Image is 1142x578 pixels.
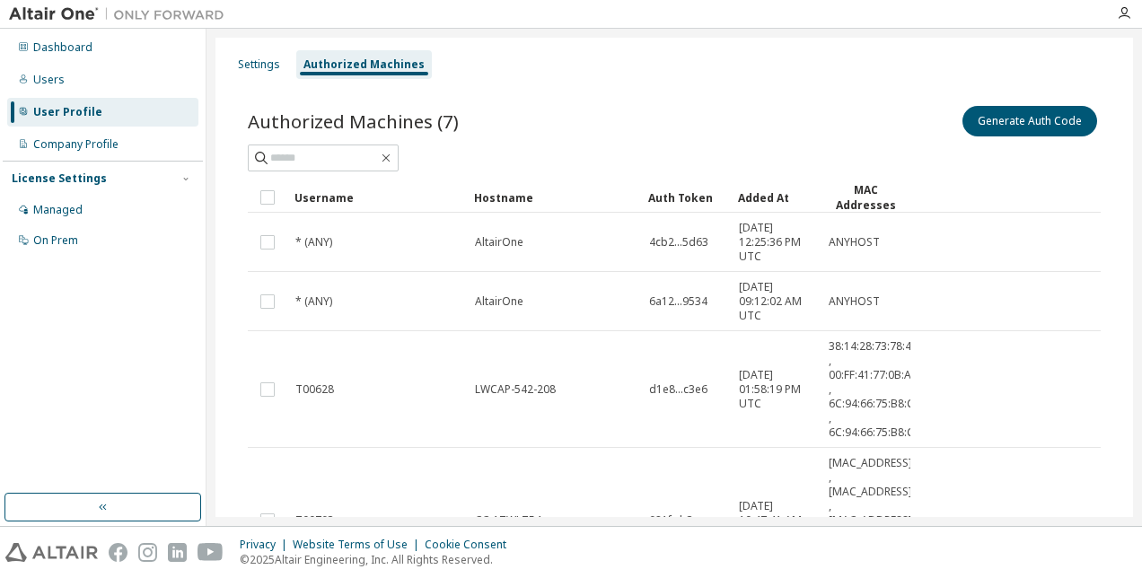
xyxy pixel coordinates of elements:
[829,294,880,309] span: ANYHOST
[829,235,880,250] span: ANYHOST
[238,57,280,72] div: Settings
[33,203,83,217] div: Managed
[739,368,813,411] span: [DATE] 01:58:19 PM UTC
[168,543,187,562] img: linkedin.svg
[475,294,523,309] span: AltairOne
[294,183,460,212] div: Username
[33,105,102,119] div: User Profile
[33,233,78,248] div: On Prem
[648,183,724,212] div: Auth Token
[5,543,98,562] img: altair_logo.svg
[475,235,523,250] span: AltairOne
[649,513,706,528] span: 981f...b3ee
[240,538,293,552] div: Privacy
[240,552,517,567] p: © 2025 Altair Engineering, Inc. All Rights Reserved.
[475,513,541,528] span: CC-1ZWLZ54
[739,280,813,323] span: [DATE] 09:12:02 AM UTC
[739,499,813,542] span: [DATE] 10:47:41 AM UTC
[295,382,334,397] span: T00628
[739,221,813,264] span: [DATE] 12:25:36 PM UTC
[138,543,157,562] img: instagram.svg
[828,182,903,213] div: MAC Addresses
[295,294,332,309] span: * (ANY)
[303,57,425,72] div: Authorized Machines
[198,543,224,562] img: youtube.svg
[9,5,233,23] img: Altair One
[649,235,708,250] span: 4cb2...5d63
[474,183,634,212] div: Hostname
[295,235,332,250] span: * (ANY)
[649,382,707,397] span: d1e8...c3e6
[475,382,556,397] span: LWCAP-542-208
[33,137,119,152] div: Company Profile
[33,73,65,87] div: Users
[293,538,425,552] div: Website Terms of Use
[109,543,127,562] img: facebook.svg
[829,339,921,440] span: 38:14:28:73:78:41 , 00:FF:41:77:0B:AE , 6C:94:66:75:B8:CB , 6C:94:66:75:B8:C7
[425,538,517,552] div: Cookie Consent
[12,171,107,186] div: License Settings
[295,513,334,528] span: T00793
[962,106,1097,136] button: Generate Auth Code
[248,109,459,134] span: Authorized Machines (7)
[738,183,813,212] div: Added At
[33,40,92,55] div: Dashboard
[649,294,707,309] span: 6a12...9534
